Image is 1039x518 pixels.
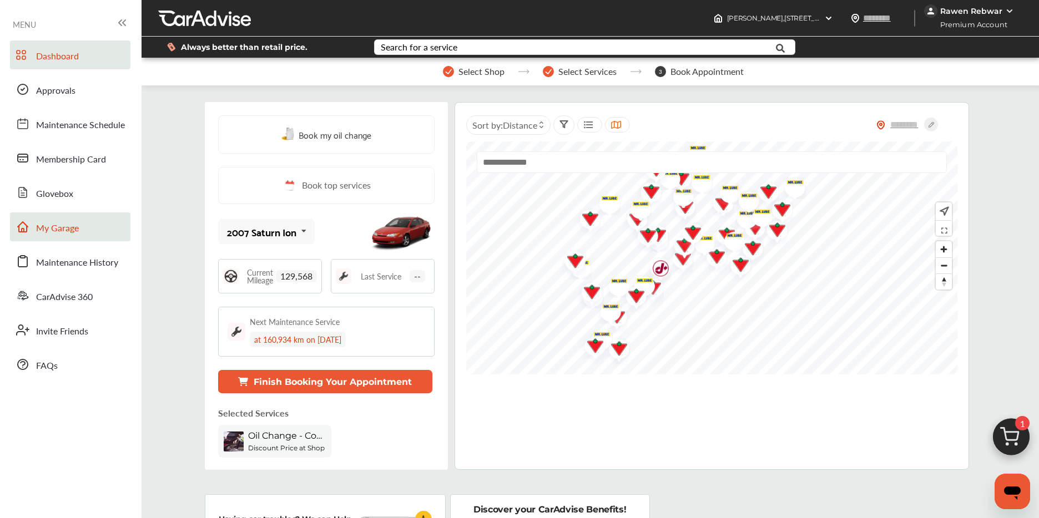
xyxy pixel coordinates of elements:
[630,69,642,74] img: stepper-arrow.e24c07c6.svg
[663,163,692,196] img: logo-canadian-tire.png
[250,332,346,347] div: at 160,934 km on [DATE]
[666,230,695,263] img: logo-canadian-tire.png
[443,66,454,77] img: stepper-checkmark.b5569197.svg
[244,268,276,284] span: Current Mileage
[744,202,771,228] div: Map marker
[655,66,666,77] span: 3
[224,431,244,451] img: oil-change-thumb.jpg
[876,120,885,130] img: location_vector_orange.38f05af8.svg
[626,271,654,297] div: Map marker
[36,221,79,236] span: My Garage
[218,370,432,393] button: Finish Booking Your Appointment
[10,350,130,379] a: FAQs
[36,324,88,339] span: Invite Friends
[167,42,175,52] img: dollor_label_vector.a70140d1.svg
[562,253,592,280] img: logo-mr-lube.png
[592,297,620,323] div: Map marker
[663,163,690,196] div: Map marker
[543,66,554,77] img: stepper-checkmark.b5569197.svg
[223,268,239,284] img: steering_logo
[642,253,672,288] img: logo-jiffylube.png
[639,220,669,253] img: logo-canadian-tire.png
[557,246,584,279] div: Map marker
[665,181,693,208] div: Map marker
[598,301,626,334] div: Map marker
[712,178,739,205] div: Map marker
[759,215,788,248] img: logo-canadian-tire.png
[716,226,745,252] img: logo-mr-lube.png
[936,241,952,257] button: Zoom in
[737,212,766,246] img: logo-canadian-tire.png
[619,204,648,237] img: logo-canadian-tire.png
[10,109,130,138] a: Maintenance Schedule
[583,324,611,351] div: Map marker
[36,84,75,98] span: Approvals
[368,207,435,257] img: mobile_3717_st0640_046.jpg
[667,191,694,225] div: Map marker
[626,271,655,297] img: logo-mr-lube.png
[573,277,601,310] div: Map marker
[518,69,529,74] img: stepper-arrow.e24c07c6.svg
[276,270,317,282] span: 129,568
[562,253,590,280] div: Map marker
[737,212,764,246] div: Map marker
[730,186,760,212] img: logo-mr-lube.png
[750,176,779,210] img: logo-canadian-tire.png
[13,20,36,29] span: MENU
[1015,416,1030,430] span: 1
[302,179,371,192] span: Book top services
[665,181,694,208] img: logo-mr-lube.png
[629,220,657,253] div: Map marker
[940,6,1002,16] div: Rawen Rebwar
[638,154,667,187] img: logo-canadian-tire.png
[473,504,626,516] p: Discover your CarAdvise Benefits!
[10,40,130,69] a: Dashboard
[734,233,764,266] img: logo-canadian-tire.png
[227,226,296,237] div: 2007 Saturn Ion
[36,290,93,304] span: CarAdvise 360
[705,188,734,221] img: logo-canadian-tire.png
[36,118,125,133] span: Maintenance Schedule
[558,67,617,77] span: Select Services
[633,176,660,210] div: Map marker
[925,19,1016,31] span: Premium Account
[712,178,741,205] img: logo-mr-lube.png
[601,333,628,367] div: Map marker
[572,204,599,237] div: Map marker
[622,194,650,221] div: Map marker
[664,243,692,276] div: Map marker
[218,167,435,204] a: Book top services
[466,141,958,374] canvas: Map
[601,271,628,298] div: Map marker
[764,194,791,227] div: Map marker
[1005,7,1014,16] img: WGsFRI8htEPBVLJbROoPRyZpYNWhNONpIPPETTm6eUC0GeLEiAAAAAElFTkSuQmCC
[936,274,952,290] span: Reset bearing to north
[601,271,630,298] img: logo-mr-lube.png
[764,194,793,227] img: logo-canadian-tire.png
[10,75,130,104] a: Approvals
[698,241,726,275] div: Map marker
[250,316,340,327] div: Next Maintenance Service
[824,14,833,23] img: header-down-arrow.9dd2ce7d.svg
[36,256,118,270] span: Maintenance History
[299,127,371,142] span: Book my oil change
[714,14,723,23] img: header-home-logo.8d720a4f.svg
[10,316,130,344] a: Invite Friends
[642,253,670,288] div: Map marker
[727,14,1005,22] span: [PERSON_NAME] , [STREET_ADDRESS][PERSON_NAME] [GEOGRAPHIC_DATA] , L2J 1A4
[336,268,351,284] img: maintenance_logo
[708,220,736,253] div: Map marker
[633,176,662,210] img: logo-canadian-tire.png
[248,444,325,452] b: Discount Price at Shop
[729,204,758,230] img: logo-mr-lube.png
[705,188,733,221] div: Map marker
[674,217,702,251] div: Map marker
[572,204,601,237] img: logo-canadian-tire.png
[410,270,425,282] span: --
[591,189,619,215] div: Map marker
[722,250,750,283] div: Map marker
[629,220,659,253] img: logo-canadian-tire.png
[36,49,79,64] span: Dashboard
[924,4,937,18] img: jVpblrzwTbfkPYzPPzSLxeg0AAAAASUVORK5CYII=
